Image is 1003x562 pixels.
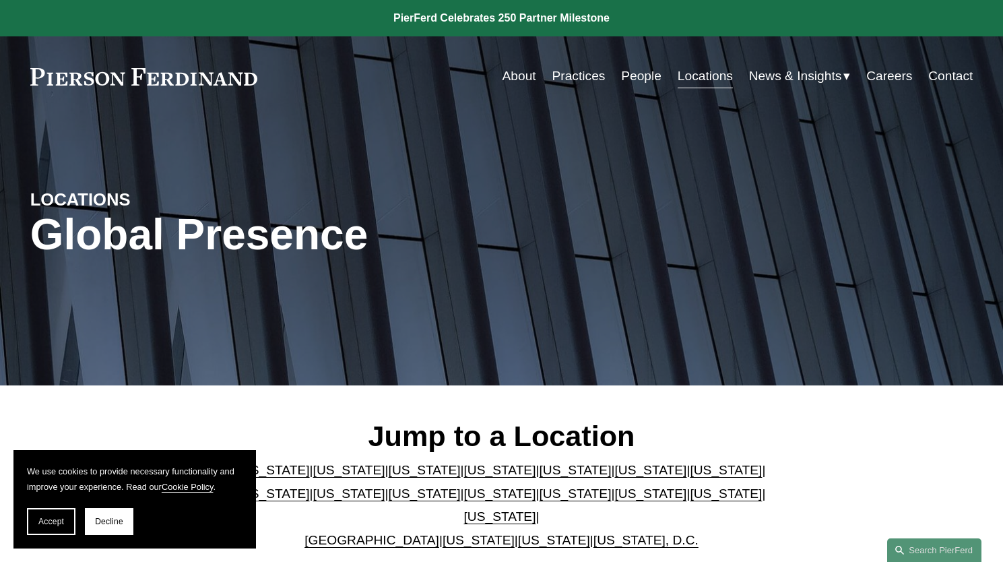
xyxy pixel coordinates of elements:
[539,487,611,501] a: [US_STATE]
[518,533,590,547] a: [US_STATE]
[162,482,214,492] a: Cookie Policy
[539,463,611,477] a: [US_STATE]
[690,487,762,501] a: [US_STATE]
[389,463,461,477] a: [US_STATE]
[13,450,256,549] section: Cookie banner
[30,210,659,259] h1: Global Presence
[552,63,606,89] a: Practices
[27,508,75,535] button: Accept
[678,63,733,89] a: Locations
[313,487,385,501] a: [US_STATE]
[866,63,912,89] a: Careers
[30,189,266,210] h4: LOCATIONS
[238,487,310,501] a: [US_STATE]
[443,533,515,547] a: [US_STATE]
[749,65,842,88] span: News & Insights
[38,517,64,526] span: Accept
[464,509,536,524] a: [US_STATE]
[614,487,686,501] a: [US_STATE]
[238,463,310,477] a: [US_STATE]
[85,508,133,535] button: Decline
[593,533,699,547] a: [US_STATE], D.C.
[313,463,385,477] a: [US_STATE]
[503,63,536,89] a: About
[95,517,123,526] span: Decline
[749,63,851,89] a: folder dropdown
[389,487,461,501] a: [US_STATE]
[226,459,777,552] p: | | | | | | | | | | | | | | | | | |
[621,63,661,89] a: People
[304,533,439,547] a: [GEOGRAPHIC_DATA]
[614,463,686,477] a: [US_STATE]
[27,464,242,495] p: We use cookies to provide necessary functionality and improve your experience. Read our .
[226,418,777,454] h2: Jump to a Location
[690,463,762,477] a: [US_STATE]
[464,463,536,477] a: [US_STATE]
[928,63,973,89] a: Contact
[887,538,981,562] a: Search this site
[464,487,536,501] a: [US_STATE]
